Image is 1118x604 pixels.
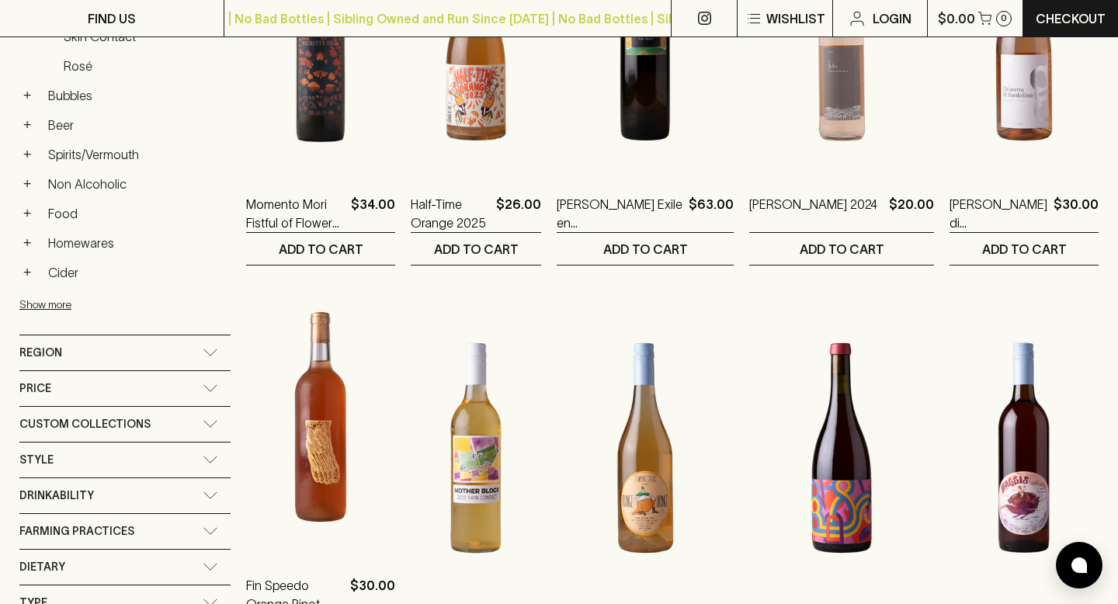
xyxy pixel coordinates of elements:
[19,407,231,442] div: Custom Collections
[19,117,35,133] button: +
[950,233,1099,265] button: ADD TO CART
[411,233,541,265] button: ADD TO CART
[41,112,231,138] a: Beer
[1054,195,1099,232] p: $30.00
[57,53,231,79] a: Rosé
[19,343,62,363] span: Region
[557,312,734,584] img: Jumpin Juice Orange 2023
[19,206,35,221] button: +
[19,514,231,549] div: Farming Practices
[19,265,35,280] button: +
[41,200,231,227] a: Food
[19,335,231,370] div: Region
[557,195,682,232] a: [PERSON_NAME] Exile en [GEOGRAPHIC_DATA] Rkatsiteli 2022
[88,9,136,28] p: FIND US
[19,450,54,470] span: Style
[246,195,345,232] a: Momento Mori Fistful of Flowers 2024
[689,195,734,232] p: $63.00
[1001,14,1007,23] p: 0
[889,195,934,232] p: $20.00
[19,371,231,406] div: Price
[19,550,231,585] div: Dietary
[950,312,1099,584] img: Jumpin Juice Haggis 2023
[19,557,65,577] span: Dietary
[19,415,151,434] span: Custom Collections
[1036,9,1106,28] p: Checkout
[496,195,541,232] p: $26.00
[41,230,231,256] a: Homewares
[19,486,94,505] span: Drinkability
[411,195,490,232] a: Half-Time Orange 2025
[411,312,541,584] img: Chalmers Mother Block Skin Contact White 2023
[19,289,223,321] button: Show more
[19,147,35,162] button: +
[766,9,825,28] p: Wishlist
[982,240,1067,259] p: ADD TO CART
[19,176,35,192] button: +
[938,9,975,28] p: $0.00
[41,259,231,286] a: Cider
[41,171,231,197] a: Non Alcoholic
[749,233,934,265] button: ADD TO CART
[19,522,134,541] span: Farming Practices
[41,82,231,109] a: Bubbles
[246,233,395,265] button: ADD TO CART
[351,195,395,232] p: $34.00
[1071,557,1087,573] img: bubble-icon
[873,9,911,28] p: Login
[19,235,35,251] button: +
[557,233,734,265] button: ADD TO CART
[246,281,395,553] img: Fin Speedo Orange Pinot Gris 2024
[434,240,519,259] p: ADD TO CART
[800,240,884,259] p: ADD TO CART
[950,195,1047,232] a: [PERSON_NAME] di [PERSON_NAME] 2024
[41,141,231,168] a: Spirits/Vermouth
[279,240,363,259] p: ADD TO CART
[19,88,35,103] button: +
[603,240,688,259] p: ADD TO CART
[749,195,877,232] a: [PERSON_NAME] 2024
[19,443,231,477] div: Style
[19,379,51,398] span: Price
[19,478,231,513] div: Drinkability
[749,312,934,584] img: Parley Love Supreme Rose 2024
